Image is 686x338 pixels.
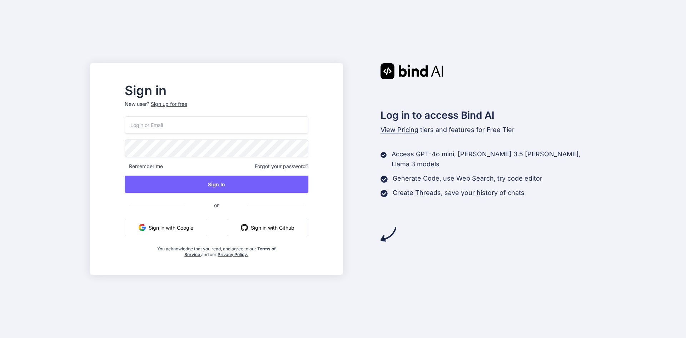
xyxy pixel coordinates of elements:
p: New user? [125,101,308,116]
p: Access GPT-4o mini, [PERSON_NAME] 3.5 [PERSON_NAME], Llama 3 models [392,149,596,169]
p: Create Threads, save your history of chats [393,188,525,198]
img: google [139,224,146,231]
h2: Sign in [125,85,308,96]
a: Terms of Service [184,246,276,257]
img: github [241,224,248,231]
div: You acknowledge that you read, and agree to our and our [155,242,278,258]
span: or [185,196,247,214]
button: Sign in with Google [125,219,207,236]
a: Privacy Policy. [218,252,248,257]
span: Forgot your password? [255,163,308,170]
span: View Pricing [381,126,418,133]
div: Sign up for free [151,101,187,108]
p: Generate Code, use Web Search, try code editor [393,173,542,183]
img: arrow [381,226,396,242]
input: Login or Email [125,116,308,134]
img: Bind AI logo [381,63,443,79]
p: tiers and features for Free Tier [381,125,596,135]
span: Remember me [125,163,163,170]
button: Sign in with Github [227,219,308,236]
h2: Log in to access Bind AI [381,108,596,123]
button: Sign In [125,176,308,193]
